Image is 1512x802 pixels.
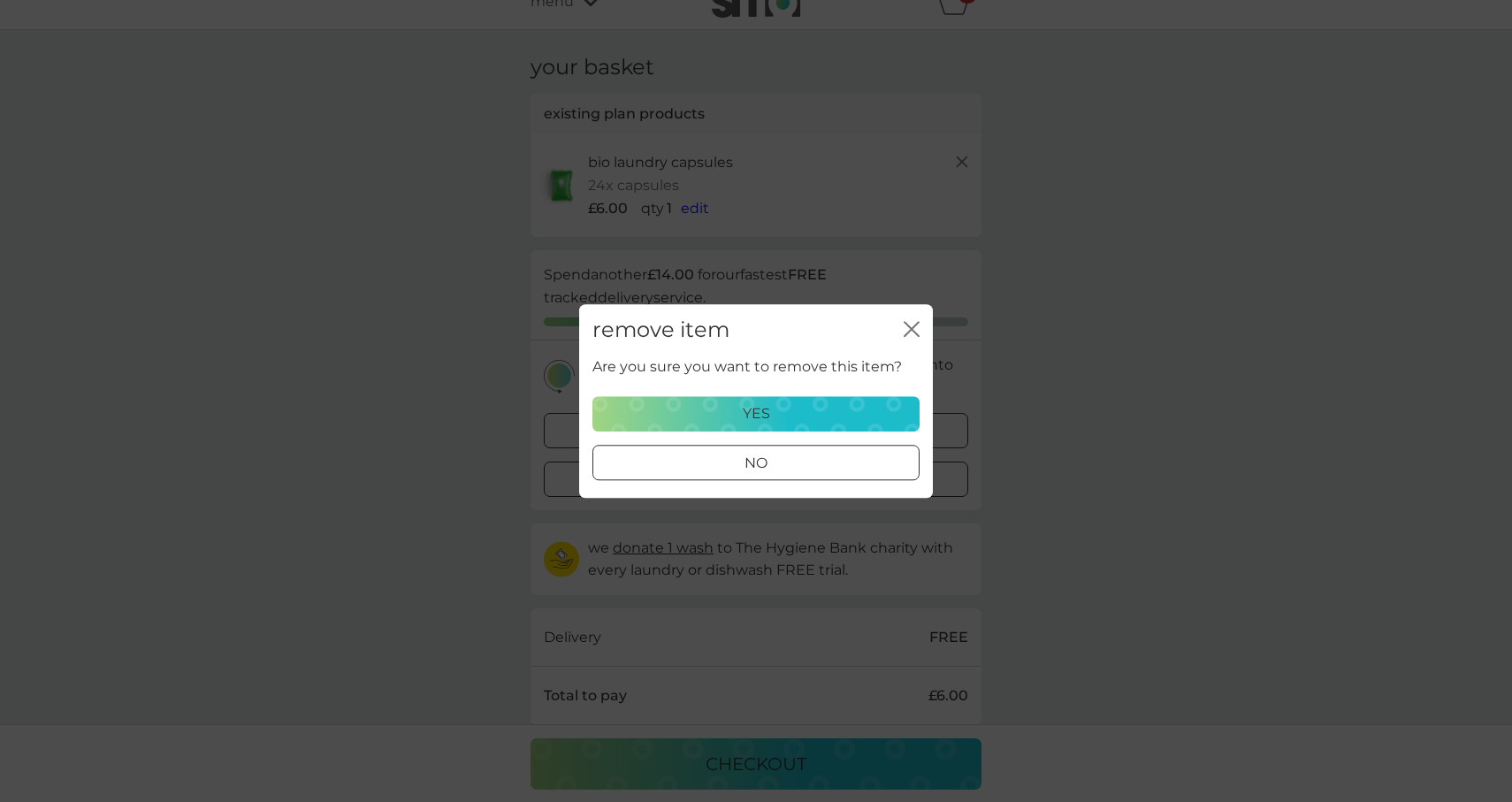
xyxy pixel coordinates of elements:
[745,452,767,475] p: no
[592,445,920,480] button: no
[904,321,920,340] button: close
[592,356,902,379] p: Are you sure you want to remove this item?
[743,402,770,425] p: yes
[592,317,729,343] h2: remove item
[592,396,920,432] button: yes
